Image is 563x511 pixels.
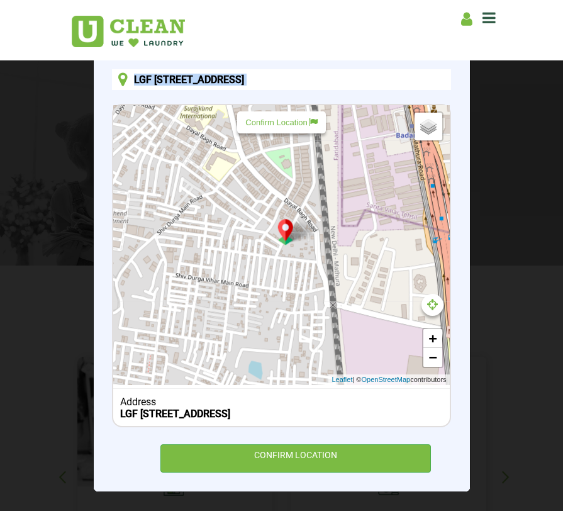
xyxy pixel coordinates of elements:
img: UClean Laundry and Dry Cleaning [72,16,185,47]
input: Enter location [112,69,450,90]
div: Address [120,396,443,408]
b: LGF [STREET_ADDRESS] [120,408,230,420]
button: Close [437,48,444,61]
div: CONFIRM LOCATION [160,444,432,473]
a: Zoom out [423,348,442,367]
a: Layers [415,113,442,140]
a: OpenStreetMap [361,374,410,385]
a: Leaflet [332,374,352,385]
div: | © contributors [328,374,449,385]
p: Confirm Location [245,118,317,127]
a: Zoom in [423,329,442,348]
